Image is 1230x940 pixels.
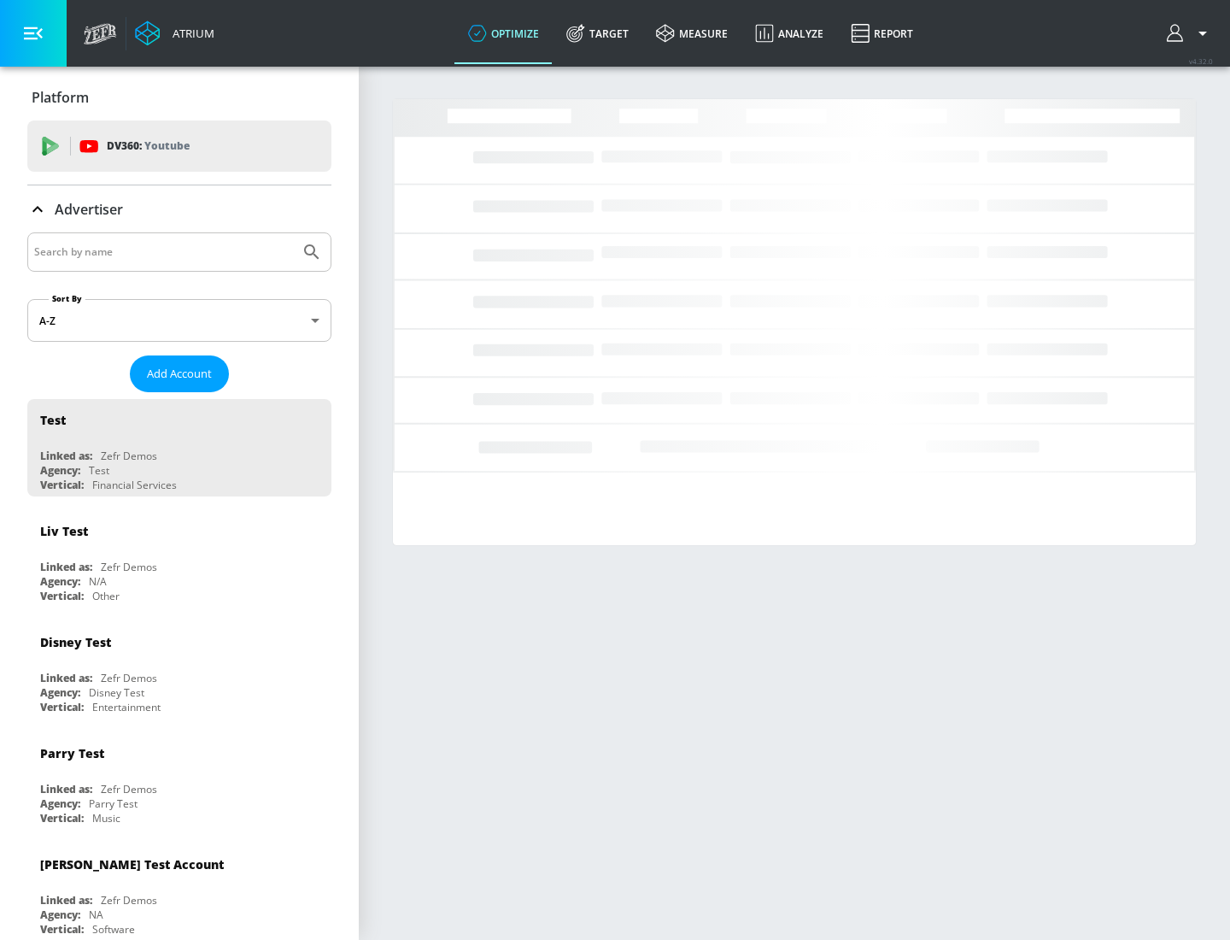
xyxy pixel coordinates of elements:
[89,685,144,700] div: Disney Test
[40,685,80,700] div: Agency:
[1189,56,1213,66] span: v 4.32.0
[101,671,157,685] div: Zefr Demos
[40,523,88,539] div: Liv Test
[92,811,120,825] div: Music
[40,463,80,478] div: Agency:
[553,3,642,64] a: Target
[40,478,84,492] div: Vertical:
[27,399,331,496] div: TestLinked as:Zefr DemosAgency:TestVertical:Financial Services
[89,908,103,922] div: NA
[27,185,331,233] div: Advertiser
[144,137,190,155] p: Youtube
[101,560,157,574] div: Zefr Demos
[40,634,111,650] div: Disney Test
[27,299,331,342] div: A-Z
[40,449,92,463] div: Linked as:
[101,782,157,796] div: Zefr Demos
[40,811,84,825] div: Vertical:
[642,3,741,64] a: measure
[130,355,229,392] button: Add Account
[454,3,553,64] a: optimize
[40,574,80,589] div: Agency:
[101,449,157,463] div: Zefr Demos
[34,241,293,263] input: Search by name
[147,364,212,384] span: Add Account
[40,700,84,714] div: Vertical:
[49,293,85,304] label: Sort By
[166,26,214,41] div: Atrium
[89,574,107,589] div: N/A
[40,782,92,796] div: Linked as:
[27,621,331,719] div: Disney TestLinked as:Zefr DemosAgency:Disney TestVertical:Entertainment
[92,478,177,492] div: Financial Services
[89,796,138,811] div: Parry Test
[27,510,331,608] div: Liv TestLinked as:Zefr DemosAgency:N/AVertical:Other
[55,200,123,219] p: Advertiser
[135,21,214,46] a: Atrium
[40,908,80,922] div: Agency:
[92,922,135,937] div: Software
[92,700,161,714] div: Entertainment
[40,745,104,761] div: Parry Test
[27,732,331,830] div: Parry TestLinked as:Zefr DemosAgency:Parry TestVertical:Music
[107,137,190,156] p: DV360:
[741,3,837,64] a: Analyze
[89,463,109,478] div: Test
[40,589,84,603] div: Vertical:
[92,589,120,603] div: Other
[40,796,80,811] div: Agency:
[40,412,66,428] div: Test
[101,893,157,908] div: Zefr Demos
[40,671,92,685] div: Linked as:
[40,893,92,908] div: Linked as:
[40,922,84,937] div: Vertical:
[40,856,224,872] div: [PERSON_NAME] Test Account
[837,3,927,64] a: Report
[32,88,89,107] p: Platform
[27,73,331,121] div: Platform
[27,120,331,172] div: DV360: Youtube
[40,560,92,574] div: Linked as:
